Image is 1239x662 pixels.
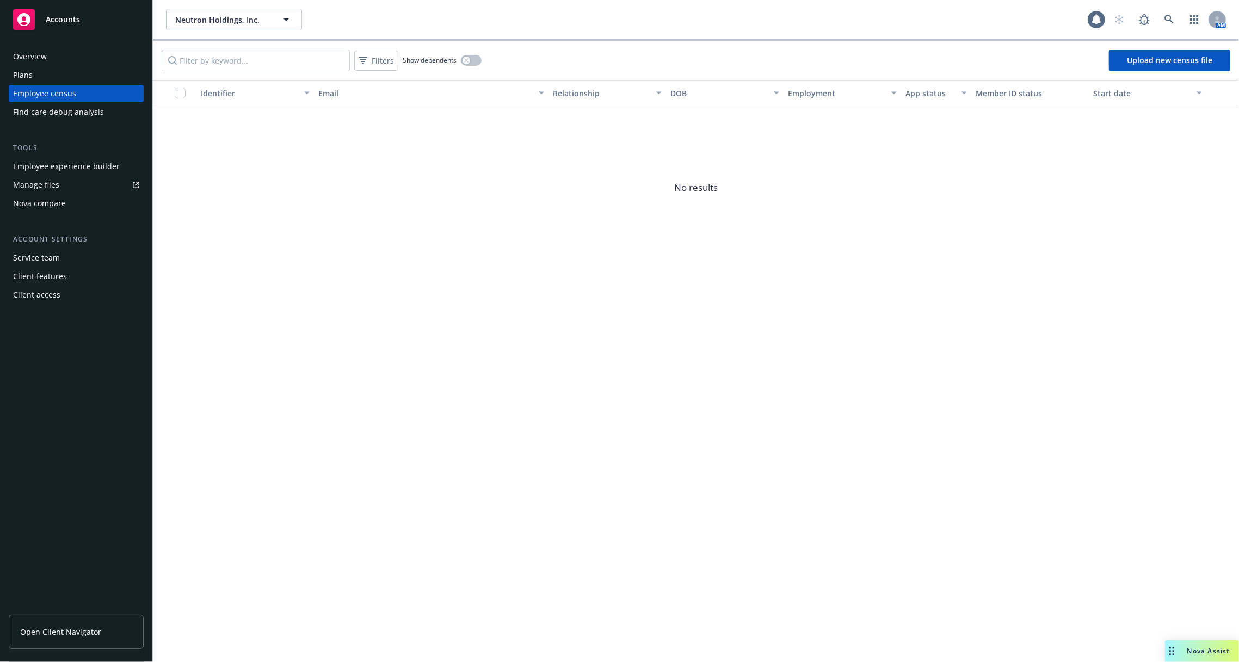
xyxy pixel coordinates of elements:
a: Employee census [9,85,144,102]
a: Upload new census file [1109,50,1230,71]
div: Employee experience builder [13,158,120,175]
input: Select all [175,88,186,98]
button: Identifier [196,80,314,106]
div: Employment [788,88,885,99]
a: Client access [9,286,144,304]
div: Drag to move [1165,640,1179,662]
div: Overview [13,48,47,65]
div: Service team [13,249,60,267]
a: Employee experience builder [9,158,144,175]
span: Filters [356,53,396,69]
button: Start date [1089,80,1206,106]
a: Overview [9,48,144,65]
div: Relationship [553,88,650,99]
button: Employment [784,80,901,106]
div: Email [318,88,533,99]
a: Nova compare [9,195,144,212]
div: Identifier [201,88,298,99]
a: Accounts [9,4,144,35]
button: DOB [666,80,784,106]
span: Open Client Navigator [20,626,101,638]
div: Employee census [13,85,76,102]
div: Manage files [13,176,59,194]
span: Filters [372,55,394,66]
button: Email [314,80,549,106]
button: Relationship [548,80,666,106]
div: Client features [13,268,67,285]
a: Plans [9,66,144,84]
div: Account settings [9,234,144,245]
a: Start snowing [1108,9,1130,30]
button: App status [901,80,971,106]
button: Neutron Holdings, Inc. [166,9,302,30]
div: Nova compare [13,195,66,212]
span: Nova Assist [1187,646,1230,655]
a: Service team [9,249,144,267]
div: Client access [13,286,60,304]
span: Accounts [46,15,80,24]
a: Find care debug analysis [9,103,144,121]
a: Switch app [1183,9,1205,30]
a: Report a Bug [1133,9,1155,30]
div: Member ID status [976,88,1084,99]
button: Member ID status [971,80,1089,106]
a: Manage files [9,176,144,194]
div: App status [905,88,955,99]
button: Filters [354,51,398,71]
a: Search [1158,9,1180,30]
div: DOB [670,88,767,99]
div: Start date [1093,88,1190,99]
span: Neutron Holdings, Inc. [175,14,269,26]
div: Tools [9,143,144,153]
a: Client features [9,268,144,285]
button: Nova Assist [1165,640,1239,662]
div: Find care debug analysis [13,103,104,121]
div: Plans [13,66,33,84]
span: No results [153,106,1239,269]
input: Filter by keyword... [162,50,350,71]
span: Show dependents [403,55,457,65]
